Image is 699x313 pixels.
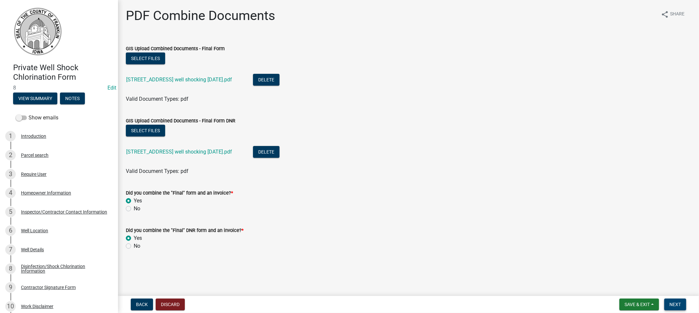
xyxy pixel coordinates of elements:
[13,7,62,56] img: Franklin County, Iowa
[131,299,153,310] button: Back
[670,302,681,307] span: Next
[126,47,225,51] label: GIS Upload Combined Documents - Final Form
[656,8,690,21] button: shareShare
[126,76,232,83] a: [STREET_ADDRESS] well shocking [DATE].pdf
[5,188,16,198] div: 4
[21,285,76,290] div: Contractor Signature Form
[136,302,148,307] span: Back
[126,119,235,123] label: GIS Upload Combined Documents - Final Form DNR
[21,247,44,252] div: Well Details
[5,225,16,236] div: 6
[253,146,280,158] button: Delete
[5,169,16,179] div: 3
[21,134,46,138] div: Introduction
[126,168,188,174] span: Valid Document Types: pdf
[619,299,659,310] button: Save & Exit
[5,301,16,312] div: 10
[5,263,16,274] div: 8
[134,242,140,250] label: No
[13,93,57,104] button: View Summary
[60,93,85,104] button: Notes
[21,172,47,177] div: Require User
[21,153,49,157] div: Parcel search
[107,85,116,91] wm-modal-confirm: Edit Application Number
[625,302,650,307] span: Save & Exit
[126,149,232,155] a: [STREET_ADDRESS] well shocking [DATE].pdf
[13,85,105,91] span: 8
[134,197,142,205] label: Yes
[126,96,188,102] span: Valid Document Types: pdf
[670,10,685,18] span: Share
[60,96,85,101] wm-modal-confirm: Notes
[13,96,57,101] wm-modal-confirm: Summary
[13,63,113,82] h4: Private Well Shock Chlorination Form
[21,210,107,214] div: Inspector/Contractor Contact Information
[253,77,280,83] wm-modal-confirm: Delete Document
[21,191,71,195] div: Homeowner Information
[253,149,280,156] wm-modal-confirm: Delete Document
[156,299,185,310] button: Discard
[5,150,16,160] div: 2
[21,264,107,273] div: Disinfection/Shock Chlorination Information
[126,125,165,136] button: Select files
[253,74,280,86] button: Delete
[126,52,165,64] button: Select files
[134,234,142,242] label: Yes
[21,304,53,309] div: Work Disclaimer
[5,282,16,293] div: 9
[664,299,686,310] button: Next
[21,228,48,233] div: Well Location
[5,244,16,255] div: 7
[126,228,243,233] label: Did you combine the "Final" DNR form and an invoice?
[126,8,275,24] h1: PDF Combine Documents
[134,205,140,213] label: No
[126,191,233,196] label: Did you combine the "Final" form and an invoice?
[5,207,16,217] div: 5
[661,10,669,18] i: share
[5,131,16,141] div: 1
[107,85,116,91] a: Edit
[16,114,58,122] label: Show emails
